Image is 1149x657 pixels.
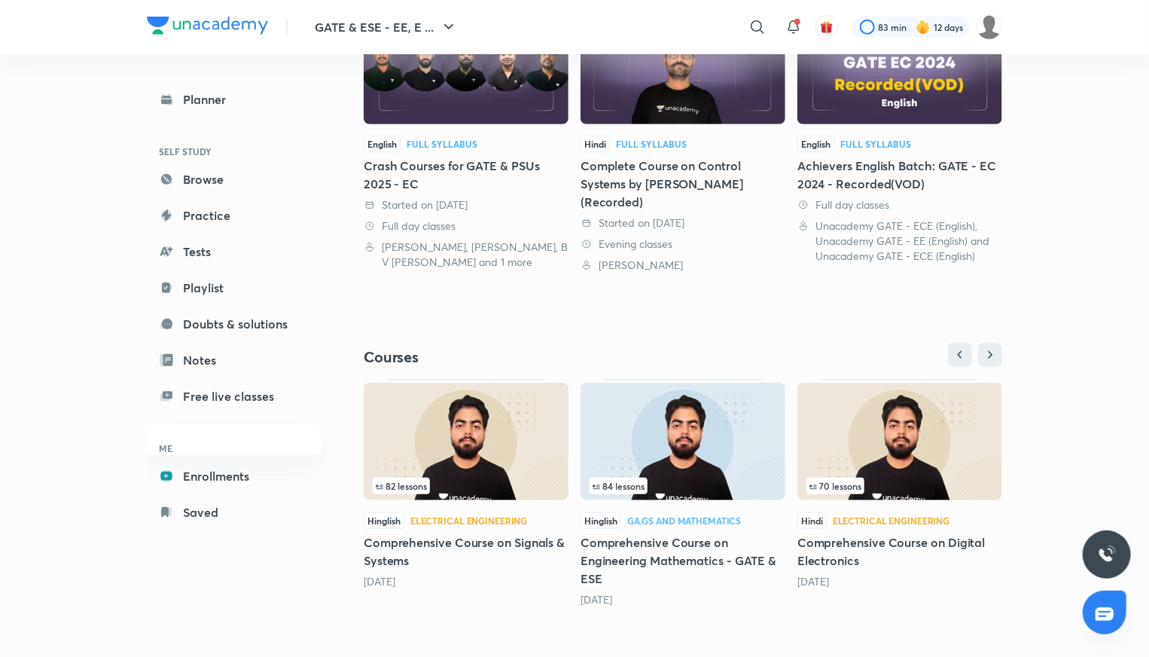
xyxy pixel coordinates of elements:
h4: Courses [364,347,683,367]
div: Full Syllabus [840,139,911,148]
div: Manoj Singh Chauhan, Shishir Kumar Das, B V Reddy and 1 more [364,240,568,270]
div: Started on 28 Sep 2024 [364,197,568,212]
div: Comprehensive Course on Engineering Mathematics - GATE & ESE [581,379,785,607]
h6: ME [147,435,322,461]
div: Unacademy GATE - ECE (English), Unacademy GATE - EE (English) and Unacademy GATE - ECE (English) [797,218,1002,264]
div: Crash Courses for GATE & PSUs 2025 - EC [364,157,568,193]
div: Comprehensive Course on Signals & Systems [364,379,568,588]
a: Company Logo [147,17,268,38]
a: Saved [147,497,322,527]
div: Full day classes [797,197,1002,212]
span: English [364,136,401,152]
a: Planner [147,84,322,115]
span: 84 lessons [593,481,645,490]
div: Siddharth Sabharwal [581,258,785,273]
div: infocontainer [590,478,776,494]
div: left [806,478,993,494]
button: avatar [815,15,839,39]
div: Evening classes [581,237,785,252]
img: Thumbnail [797,7,1002,124]
span: Hinglish [364,512,404,529]
span: Hindi [797,512,827,529]
a: Free live classes [147,381,322,411]
div: Electrical Engineering [410,516,527,525]
div: Achievers English Batch: GATE - EC 2024 - Recorded(VOD) [797,157,1002,193]
div: GA,GS and Mathematics [627,516,741,525]
a: Notes [147,345,322,375]
img: Thumbnail [797,383,1002,500]
span: 70 lessons [809,481,861,490]
h5: Comprehensive Course on Signals & Systems [364,533,568,570]
span: Hindi [581,136,610,152]
div: infocontainer [373,478,559,494]
a: Playlist [147,273,322,303]
img: Thumbnail [581,383,785,500]
a: Tests [147,237,322,267]
div: left [590,478,776,494]
div: infosection [806,478,993,494]
div: infosection [590,478,776,494]
img: streak [916,20,931,35]
img: Rahul KD [977,14,1002,40]
span: 82 lessons [376,481,427,490]
span: Hinglish [581,512,621,529]
div: Complete Course on Control Systems by [PERSON_NAME] (Recorded) [581,157,785,211]
a: Doubts & solutions [147,309,322,339]
a: Browse [147,164,322,194]
a: Enrollments [147,461,322,491]
div: infocontainer [806,478,993,494]
img: Thumbnail [581,7,785,124]
div: Started on 13 Apr 2022 [581,215,785,231]
img: Thumbnail [364,383,568,500]
div: Full Syllabus [407,139,477,148]
h6: SELF STUDY [147,139,322,164]
div: 2 years ago [581,592,785,607]
h5: Comprehensive Course on Digital Electronics [797,533,1002,570]
a: Practice [147,200,322,231]
img: Company Logo [147,17,268,35]
div: infosection [373,478,559,494]
img: Thumbnail [364,7,568,124]
span: English [797,136,834,152]
h5: Comprehensive Course on Engineering Mathematics - GATE & ESE [581,533,785,588]
div: 1 year ago [364,574,568,589]
div: Full Syllabus [616,139,687,148]
div: Full day classes [364,218,568,234]
div: left [373,478,559,494]
div: Comprehensive Course on Digital Electronics [797,379,1002,588]
button: GATE & ESE - EE, E ... [306,12,467,42]
img: ttu [1098,545,1116,564]
img: avatar [820,20,834,34]
div: 3 years ago [797,574,1002,589]
div: Electrical Engineering [833,516,949,525]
